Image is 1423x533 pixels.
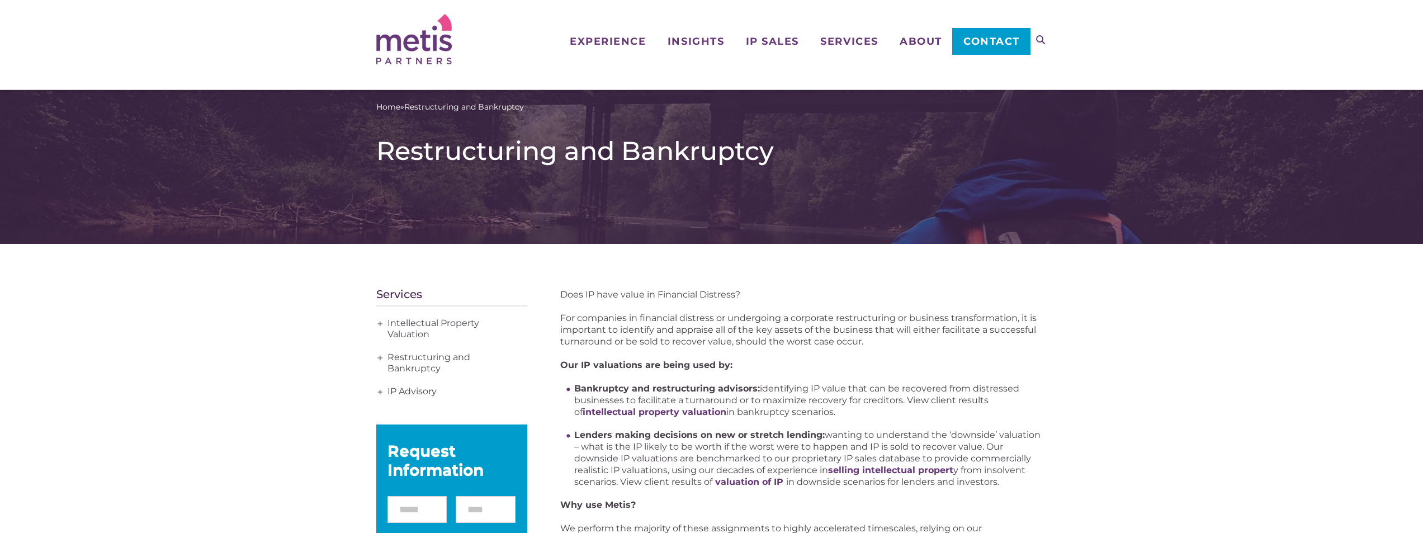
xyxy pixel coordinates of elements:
[574,429,1047,488] li: wanting to understand the ‘downside’ valuation – what is the IP likely to be worth if the worst w...
[820,36,878,46] span: Services
[376,14,452,64] img: Metis Partners
[574,430,825,440] strong: Lenders making decisions on new or stretch lending:
[376,101,524,113] span: »
[376,346,527,380] a: Restructuring and Bankruptcy
[574,383,1047,418] li: identifying IP value that can be recovered from distressed businesses to facilitate a turnaround ...
[376,135,1047,167] h1: Restructuring and Bankruptcy
[374,347,386,369] span: +
[828,465,953,475] a: selling intellectual propert
[374,313,386,335] span: +
[387,441,516,479] div: Request Information
[570,36,646,46] span: Experience
[560,312,1047,347] p: For companies in financial distress or undergoing a corporate restructuring or business transform...
[574,383,760,394] strong: Bankruptcy and restructuring advisors:
[376,312,527,346] a: Intellectual Property Valuation
[376,289,527,306] h4: Services
[374,381,386,403] span: +
[404,101,524,113] span: Restructuring and Bankruptcy
[963,36,1020,46] span: Contact
[560,289,1047,300] p: Does IP have value in Financial Distress?
[715,477,783,487] a: valuation of IP
[583,407,726,417] a: intellectual property valuation
[376,101,400,113] a: Home
[900,36,942,46] span: About
[376,380,527,403] a: IP Advisory
[952,28,1030,55] a: Contact
[668,36,724,46] span: Insights
[560,360,732,370] strong: Our IP valuations are being used by:
[746,36,799,46] span: IP Sales
[560,499,636,510] strong: Why use Metis?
